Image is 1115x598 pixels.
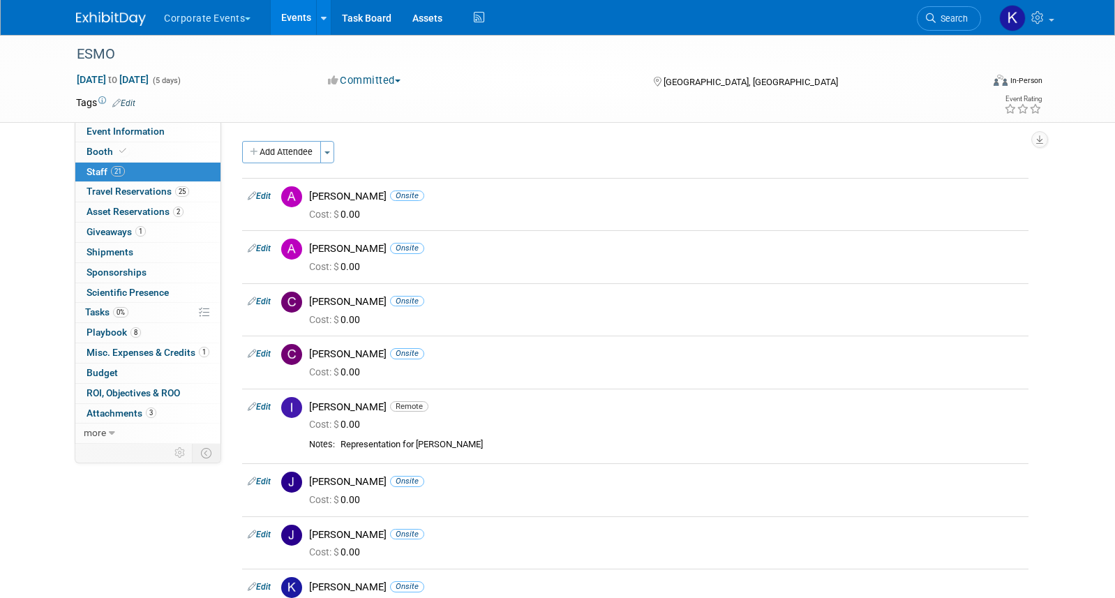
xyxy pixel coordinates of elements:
span: Budget [87,367,118,378]
a: Edit [248,244,271,253]
img: J.jpg [281,525,302,546]
img: Format-Inperson.png [994,75,1008,86]
span: 1 [135,226,146,237]
div: [PERSON_NAME] [309,190,1023,203]
span: 0.00 [309,494,366,505]
span: Shipments [87,246,133,257]
a: Edit [248,530,271,539]
span: Cost: $ [309,419,341,430]
span: 1 [199,347,209,357]
span: 0.00 [309,209,366,220]
a: Budget [75,364,220,383]
span: Onsite [390,581,424,592]
span: [GEOGRAPHIC_DATA], [GEOGRAPHIC_DATA] [664,77,838,87]
img: C.jpg [281,344,302,365]
a: Sponsorships [75,263,220,283]
img: C.jpg [281,292,302,313]
span: Onsite [390,190,424,201]
td: Personalize Event Tab Strip [168,444,193,462]
a: Asset Reservations2 [75,202,220,222]
span: 8 [130,327,141,338]
img: A.jpg [281,186,302,207]
div: [PERSON_NAME] [309,242,1023,255]
div: [PERSON_NAME] [309,581,1023,594]
img: Keirsten Davis [999,5,1026,31]
span: ROI, Objectives & ROO [87,387,180,398]
img: A.jpg [281,239,302,260]
div: [PERSON_NAME] [309,528,1023,541]
div: [PERSON_NAME] [309,295,1023,308]
span: Travel Reservations [87,186,189,197]
a: Travel Reservations25 [75,182,220,202]
a: Attachments3 [75,404,220,424]
span: 21 [111,166,125,177]
span: Remote [390,401,428,412]
div: Notes: [309,439,335,450]
button: Add Attendee [242,141,321,163]
span: 0.00 [309,546,366,558]
span: more [84,427,106,438]
a: Search [917,6,981,31]
span: [DATE] [DATE] [76,73,149,86]
span: Giveaways [87,226,146,237]
a: more [75,424,220,443]
span: Onsite [390,529,424,539]
img: K.jpg [281,577,302,598]
span: Booth [87,146,129,157]
div: In-Person [1010,75,1042,86]
span: Cost: $ [309,209,341,220]
span: Cost: $ [309,494,341,505]
span: Onsite [390,296,424,306]
td: Tags [76,96,135,110]
span: Event Information [87,126,165,137]
span: Cost: $ [309,314,341,325]
i: Booth reservation complete [119,147,126,155]
div: Event Rating [1004,96,1042,103]
a: Edit [248,582,271,592]
div: [PERSON_NAME] [309,401,1023,414]
span: Onsite [390,348,424,359]
span: Sponsorships [87,267,147,278]
a: Edit [248,349,271,359]
a: Event Information [75,122,220,142]
span: 3 [146,408,156,418]
span: Attachments [87,408,156,419]
div: ESMO [72,42,960,67]
span: Onsite [390,476,424,486]
a: Scientific Presence [75,283,220,303]
div: Representation for [PERSON_NAME] [341,439,1023,451]
a: Edit [248,477,271,486]
span: 0.00 [309,261,366,272]
a: Staff21 [75,163,220,182]
img: I.jpg [281,397,302,418]
td: Toggle Event Tabs [193,444,221,462]
span: 0% [113,307,128,317]
span: Cost: $ [309,546,341,558]
span: Tasks [85,306,128,317]
a: Edit [112,98,135,108]
span: 0.00 [309,366,366,378]
span: Search [936,13,968,24]
a: Misc. Expenses & Credits1 [75,343,220,363]
button: Committed [323,73,406,88]
span: to [106,74,119,85]
a: ROI, Objectives & ROO [75,384,220,403]
span: Cost: $ [309,261,341,272]
span: Onsite [390,243,424,253]
div: Event Format [899,73,1042,94]
a: Playbook8 [75,323,220,343]
a: Edit [248,402,271,412]
span: Staff [87,166,125,177]
img: ExhibitDay [76,12,146,26]
img: J.jpg [281,472,302,493]
div: [PERSON_NAME] [309,347,1023,361]
span: Misc. Expenses & Credits [87,347,209,358]
span: 0.00 [309,419,366,430]
span: 0.00 [309,314,366,325]
a: Edit [248,191,271,201]
a: Tasks0% [75,303,220,322]
span: Scientific Presence [87,287,169,298]
span: 25 [175,186,189,197]
span: Asset Reservations [87,206,184,217]
span: (5 days) [151,76,181,85]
